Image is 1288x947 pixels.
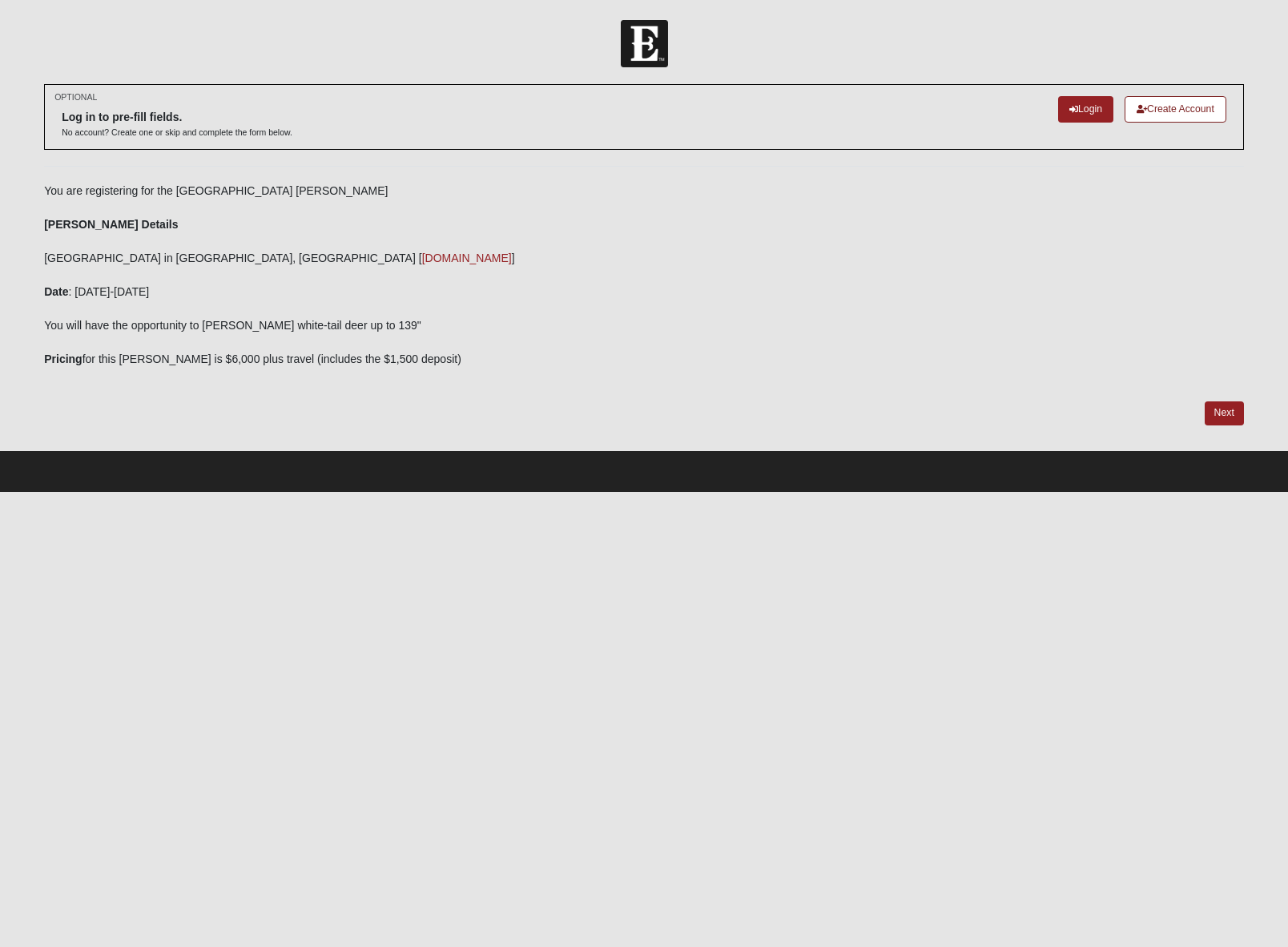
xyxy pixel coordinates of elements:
div: for this [PERSON_NAME] is $6,000 plus travel (includes the $1,500 deposit) [44,351,1244,368]
img: Church of Eleven22 Logo [621,20,668,67]
div: [GEOGRAPHIC_DATA] in [GEOGRAPHIC_DATA], [GEOGRAPHIC_DATA] [ ] [44,250,1244,267]
b: Date [44,285,68,298]
h6: Log in to pre-fill fields. [62,111,292,124]
b: [PERSON_NAME] Details [44,218,178,231]
div: You are registering for the [GEOGRAPHIC_DATA] [PERSON_NAME] [44,183,1244,401]
a: Login [1058,96,1113,123]
div: You will have the opportunity to [PERSON_NAME] white-tail deer up to 139" [44,317,1244,334]
a: [DOMAIN_NAME] [422,252,512,264]
p: No account? Create one or skip and complete the form below. [62,127,292,139]
b: Pricing [44,353,82,365]
small: OPTIONAL [54,91,97,103]
div: : [DATE]-[DATE] [44,284,1244,300]
a: Next [1205,401,1244,425]
a: Create Account [1125,96,1226,123]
